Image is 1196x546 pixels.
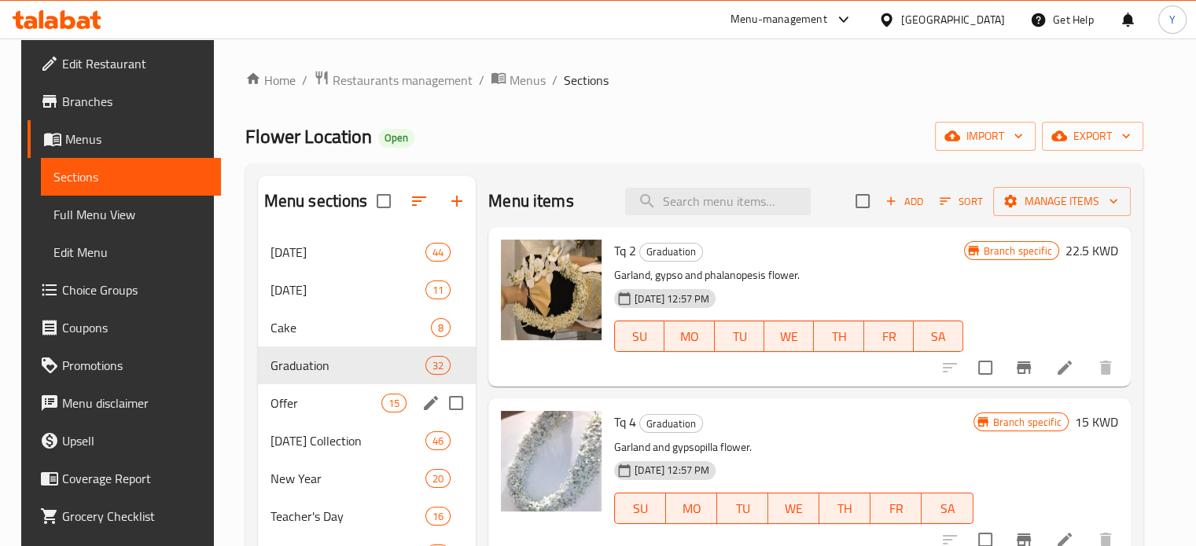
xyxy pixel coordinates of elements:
a: Menus [491,70,546,90]
a: Home [245,71,296,90]
span: 44 [426,245,450,260]
span: Manage items [1006,192,1118,211]
span: [DATE] [270,280,425,299]
a: Full Menu View [41,196,221,233]
span: 20 [426,471,450,486]
button: SA [914,321,963,352]
button: FR [864,321,914,352]
span: Graduation [640,243,702,261]
button: Add [879,189,929,214]
img: Tq 4 [501,411,602,511]
div: items [425,507,451,526]
div: New Year20 [258,460,477,497]
button: Manage items [993,187,1131,216]
a: Menu disclaimer [28,384,221,422]
button: MO [666,493,717,524]
h6: 15 KWD [1075,411,1118,433]
button: Add section [438,182,476,220]
span: WE [775,497,813,520]
nav: breadcrumb [245,70,1143,90]
span: [DATE] [270,243,425,262]
div: items [431,318,451,337]
a: Upsell [28,422,221,460]
div: items [425,243,451,262]
div: Graduation [270,356,425,375]
button: TH [814,321,863,352]
span: New Year [270,469,425,488]
div: [DATE]44 [258,233,477,271]
span: Coupons [62,318,208,337]
a: Restaurants management [314,70,473,90]
span: 11 [426,283,450,298]
a: Menus [28,120,221,158]
span: [DATE] 12:57 PM [628,463,716,478]
span: Add [883,192,926,211]
span: 8 [432,321,450,335]
span: MO [671,325,708,348]
div: Valentine's Day Collection [270,431,425,450]
span: Sort sections [400,182,438,220]
span: 32 [426,358,450,373]
button: SA [922,493,973,524]
span: Graduation [640,415,702,433]
a: Edit menu item [1055,358,1074,377]
span: Tq 2 [614,239,636,262]
span: export [1054,126,1131,146]
span: TH [826,497,864,520]
span: Menus [65,130,208,148]
button: SU [614,493,666,524]
span: WE [771,325,808,348]
span: Edit Menu [53,243,208,262]
button: export [1042,122,1143,151]
span: Y [1169,11,1176,28]
span: [DATE] 12:57 PM [628,291,716,306]
div: items [425,280,451,299]
span: MO [672,497,711,520]
div: Mother's Day [270,243,425,262]
h2: Menu items [488,189,574,213]
button: SU [614,321,664,352]
a: Edit Menu [41,233,221,271]
input: search [625,188,811,215]
button: MO [664,321,714,352]
div: [GEOGRAPHIC_DATA] [901,11,1005,28]
span: Menu disclaimer [62,394,208,412]
button: edit [419,391,443,415]
button: WE [768,493,819,524]
span: Restaurants management [333,71,473,90]
span: Branch specific [977,244,1058,258]
button: import [935,122,1036,151]
span: Sections [564,71,609,90]
span: SU [621,325,658,348]
span: Branches [62,92,208,111]
button: TH [819,493,870,524]
div: Offer15edit [258,384,477,422]
a: Sections [41,158,221,196]
span: Cake [270,318,431,337]
li: / [479,71,484,90]
button: TU [715,321,764,352]
span: Select all sections [367,185,400,218]
a: Branches [28,82,221,120]
div: Teacher's Day [270,507,425,526]
span: TU [723,497,762,520]
span: 16 [426,509,450,524]
span: Coverage Report [62,469,208,488]
span: SA [920,325,957,348]
span: Open [378,131,414,145]
span: Sort [940,192,983,211]
span: Add item [879,189,929,214]
h2: Menu sections [264,189,368,213]
button: WE [764,321,814,352]
div: Menu-management [730,10,827,29]
span: Upsell [62,431,208,450]
span: [DATE] Collection [270,431,425,450]
span: SU [621,497,660,520]
div: Teacher's Day16 [258,497,477,535]
span: FR [870,325,907,348]
button: TU [717,493,768,524]
span: Branch specific [987,415,1068,430]
div: Offer [270,394,381,412]
img: Tq 2 [501,240,602,340]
